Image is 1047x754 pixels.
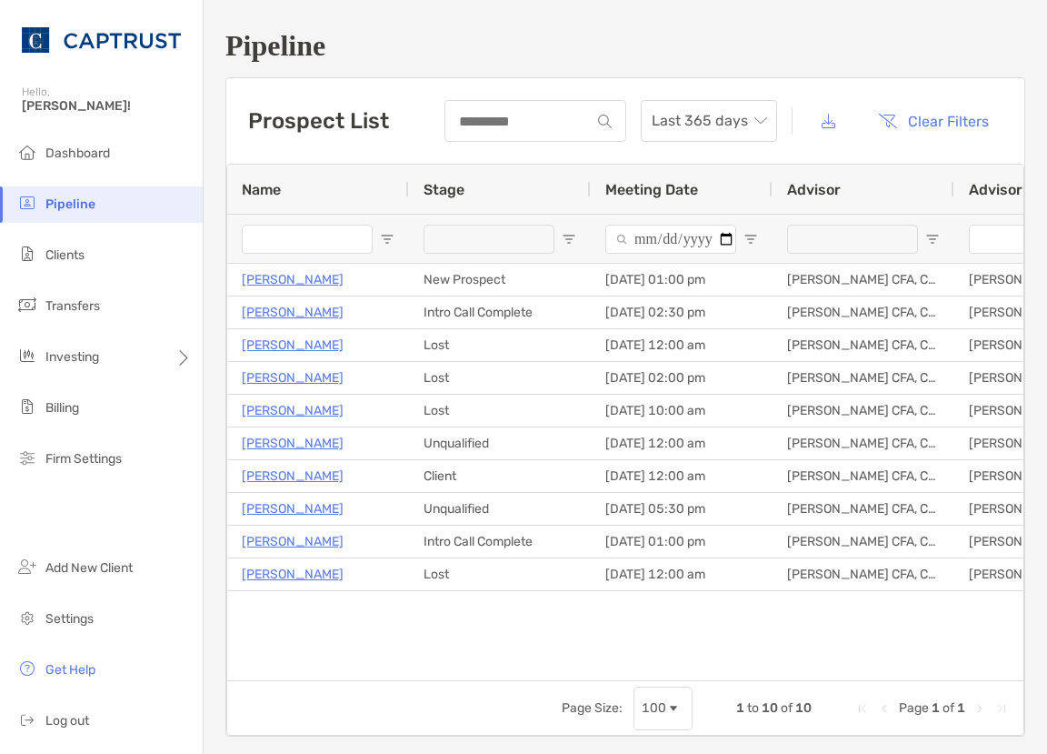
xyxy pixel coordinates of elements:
[16,709,38,730] img: logout icon
[994,701,1009,716] div: Last Page
[45,298,100,314] span: Transfers
[242,530,344,553] a: [PERSON_NAME]
[591,460,773,492] div: [DATE] 12:00 am
[248,108,389,134] h3: Prospect List
[380,232,394,246] button: Open Filter Menu
[773,395,954,427] div: [PERSON_NAME] CFA, CAIA, CFP®
[242,465,344,488] a: [PERSON_NAME]
[242,225,373,254] input: Name Filter Input
[743,232,758,246] button: Open Filter Menu
[45,400,79,416] span: Billing
[45,247,85,263] span: Clients
[16,345,38,367] img: investing icon
[242,563,344,586] a: [PERSON_NAME]
[642,700,666,716] div: 100
[591,493,773,525] div: [DATE] 05:30 pm
[591,329,773,361] div: [DATE] 12:00 am
[409,493,591,525] div: Unqualified
[855,701,870,716] div: First Page
[562,700,623,716] div: Page Size:
[242,181,281,198] span: Name
[652,101,766,141] span: Last 365 days
[773,493,954,525] div: [PERSON_NAME] CFA, CAIA, CFP®
[773,264,954,296] div: [PERSON_NAME] CFA, CAIA, CFP®
[242,367,344,389] a: [PERSON_NAME]
[16,294,38,316] img: transfers icon
[242,498,344,520] a: [PERSON_NAME]
[773,526,954,558] div: [PERSON_NAME] CFA, CAIA, CFP®
[409,297,591,328] div: Intro Call Complete
[45,146,110,161] span: Dashboard
[972,701,987,716] div: Next Page
[773,427,954,459] div: [PERSON_NAME] CFA, CAIA, CFP®
[787,181,841,198] span: Advisor
[45,713,89,729] span: Log out
[22,7,181,73] img: CAPTRUST Logo
[598,115,612,128] img: input icon
[591,395,773,427] div: [DATE] 10:00 am
[16,607,38,628] img: settings icon
[16,396,38,417] img: billing icon
[424,181,464,198] span: Stage
[45,662,95,678] span: Get Help
[773,558,954,590] div: [PERSON_NAME] CFA, CAIA, CFP®
[762,700,778,716] span: 10
[591,362,773,394] div: [DATE] 02:00 pm
[409,460,591,492] div: Client
[633,687,693,730] div: Page Size
[409,362,591,394] div: Lost
[795,700,812,716] span: 10
[409,526,591,558] div: Intro Call Complete
[899,700,929,716] span: Page
[16,447,38,468] img: firm-settings icon
[409,264,591,296] div: New Prospect
[932,700,940,716] span: 1
[225,29,1025,63] h1: Pipeline
[591,526,773,558] div: [DATE] 01:00 pm
[409,329,591,361] div: Lost
[591,558,773,590] div: [DATE] 12:00 am
[781,700,793,716] span: of
[45,196,95,212] span: Pipeline
[242,301,344,324] a: [PERSON_NAME]
[925,232,940,246] button: Open Filter Menu
[16,243,38,265] img: clients icon
[45,611,94,627] span: Settings
[409,427,591,459] div: Unqualified
[747,700,759,716] span: to
[591,264,773,296] div: [DATE] 01:00 pm
[562,232,576,246] button: Open Filter Menu
[957,700,965,716] span: 1
[22,98,192,114] span: [PERSON_NAME]!
[45,560,133,576] span: Add New Client
[45,349,99,365] span: Investing
[773,329,954,361] div: [PERSON_NAME] CFA, CAIA, CFP®
[864,101,1002,141] button: Clear Filters
[242,268,344,291] a: [PERSON_NAME]
[16,141,38,163] img: dashboard icon
[591,297,773,328] div: [DATE] 02:30 pm
[877,701,892,716] div: Previous Page
[242,432,344,455] a: [PERSON_NAME]
[591,427,773,459] div: [DATE] 12:00 am
[942,700,954,716] span: of
[16,556,38,578] img: add_new_client icon
[242,399,344,422] a: [PERSON_NAME]
[409,558,591,590] div: Lost
[242,334,344,357] p: [PERSON_NAME]
[409,395,591,427] div: Lost
[605,225,736,254] input: Meeting Date Filter Input
[45,451,122,467] span: Firm Settings
[773,297,954,328] div: [PERSON_NAME] CFA, CAIA, CFP®
[16,192,38,214] img: pipeline icon
[16,658,38,679] img: get-help icon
